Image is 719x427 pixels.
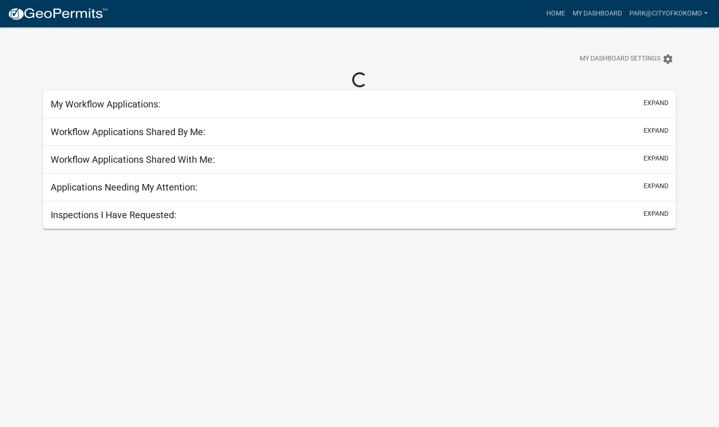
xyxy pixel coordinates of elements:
[51,209,176,221] h5: Inspections I Have Requested:
[51,126,205,137] h5: Workflow Applications Shared By Me:
[643,126,668,136] button: expand
[569,5,626,23] a: My Dashboard
[626,5,711,23] a: park@cityofkokomo
[51,99,160,110] h5: My Workflow Applications:
[51,154,215,165] h5: Workflow Applications Shared With Me:
[580,53,660,65] span: My Dashboard Settings
[572,50,681,68] button: My Dashboard Settingssettings
[51,182,197,193] h5: Applications Needing My Attention:
[643,209,668,219] button: expand
[643,98,668,108] button: expand
[543,5,569,23] a: Home
[643,181,668,191] button: expand
[643,153,668,163] button: expand
[662,53,674,65] i: settings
